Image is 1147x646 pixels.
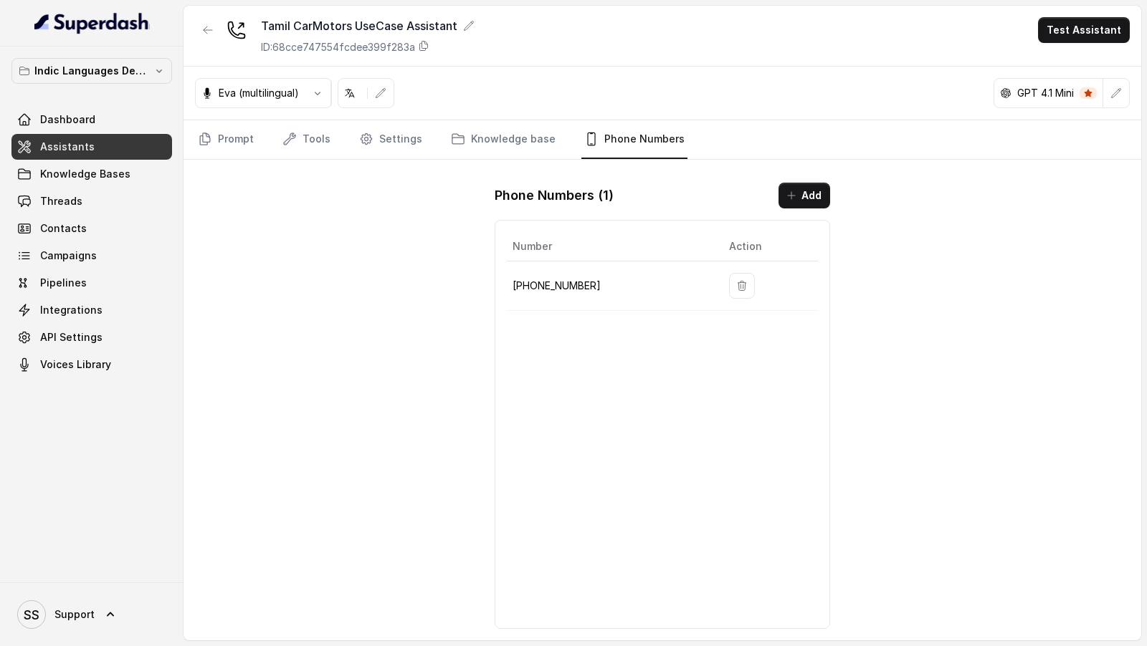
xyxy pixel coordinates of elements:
a: Dashboard [11,107,172,132]
nav: Tabs [195,120,1130,159]
a: Settings [356,120,425,159]
a: Integrations [11,297,172,323]
span: Support [54,607,95,622]
th: Number [507,232,718,261]
p: Eva (multilingual) [219,86,299,100]
div: Tamil CarMotors UseCase Assistant [261,17,475,34]
a: Contacts [11,216,172,241]
p: Indic Languages Demos [34,62,149,79]
a: Support [11,594,172,635]
a: Phone Numbers [581,120,687,159]
span: Contacts [40,221,87,236]
p: ID: 68cce747554fcdee399f283a [261,40,415,54]
span: Dashboard [40,112,95,127]
button: Indic Languages Demos [11,58,172,84]
a: Threads [11,188,172,214]
span: Integrations [40,303,103,317]
p: [PHONE_NUMBER] [513,277,706,294]
span: Campaigns [40,249,97,263]
a: API Settings [11,324,172,350]
span: API Settings [40,330,103,344]
span: Voices Library [40,357,111,372]
a: Tools [280,120,333,159]
span: Pipelines [40,276,87,290]
a: Prompt [195,120,257,159]
span: Knowledge Bases [40,167,130,181]
a: Voices Library [11,352,172,377]
p: GPT 4.1 Mini [1017,86,1074,100]
a: Campaigns [11,243,172,269]
th: Action [718,232,818,261]
svg: openai logo [1000,87,1012,99]
a: Knowledge base [448,120,558,159]
button: Add [779,183,830,208]
a: Assistants [11,134,172,160]
span: Assistants [40,140,95,154]
span: Threads [40,194,82,208]
button: Test Assistant [1038,17,1130,43]
text: SS [24,607,39,622]
h1: Phone Numbers ( 1 ) [495,184,614,207]
img: light.svg [34,11,150,34]
a: Pipelines [11,270,172,296]
a: Knowledge Bases [11,161,172,187]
